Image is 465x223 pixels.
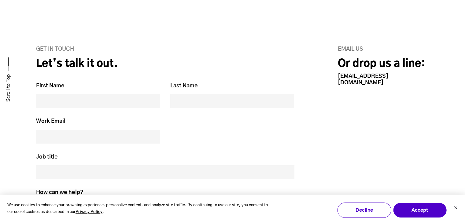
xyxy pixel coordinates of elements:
h2: Or drop us a line: [338,57,429,71]
h6: Email us [338,46,429,53]
p: We use cookies to enhance your browsing experience, personalize content, and analyze site traffic... [7,202,272,216]
button: Decline [337,203,391,218]
h6: GET IN TOUCH [36,46,294,53]
a: Scroll to Top [5,74,12,102]
button: Accept [393,203,447,218]
a: [EMAIL_ADDRESS][DOMAIN_NAME] [338,74,388,86]
h2: Let’s talk it out. [36,57,294,71]
button: Dismiss cookie banner [454,205,457,212]
a: Privacy Policy [76,209,102,216]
